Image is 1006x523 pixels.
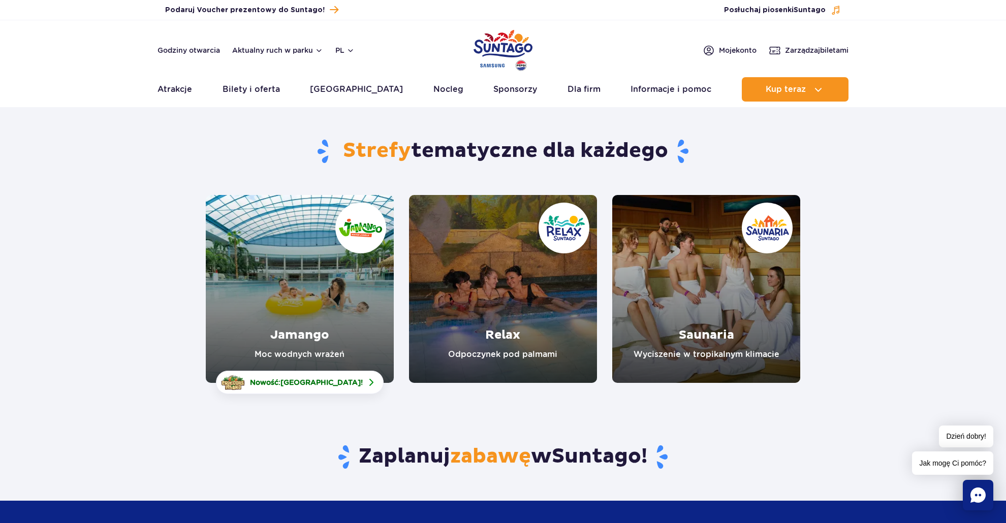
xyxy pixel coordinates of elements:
[724,5,826,15] span: Posłuchaj piosenki
[343,138,411,164] span: Strefy
[568,77,601,102] a: Dla firm
[450,444,531,469] span: zabawę
[474,25,532,72] a: Park of Poland
[719,45,757,55] span: Moje konto
[433,77,463,102] a: Nocleg
[280,378,361,386] span: [GEOGRAPHIC_DATA]
[766,85,806,94] span: Kup teraz
[250,377,363,387] span: Nowość: !
[165,5,325,15] span: Podaruj Voucher prezentowy do Suntago!
[724,5,841,15] button: Posłuchaj piosenkiSuntago
[206,138,801,165] h1: tematyczne dla każdego
[409,195,597,383] a: Relax
[963,480,993,510] div: Chat
[165,3,338,17] a: Podaruj Voucher prezentowy do Suntago!
[912,451,993,475] span: Jak mogę Ci pomóc?
[769,44,848,56] a: Zarządzajbiletami
[158,45,220,55] a: Godziny otwarcia
[310,77,403,102] a: [GEOGRAPHIC_DATA]
[158,77,192,102] a: Atrakcje
[493,77,537,102] a: Sponsorzy
[335,45,355,55] button: pl
[794,7,826,14] span: Suntago
[631,77,711,102] a: Informacje i pomoc
[206,195,394,383] a: Jamango
[223,77,280,102] a: Bilety i oferta
[785,45,848,55] span: Zarządzaj biletami
[216,371,384,394] a: Nowość:[GEOGRAPHIC_DATA]!
[939,426,993,447] span: Dzień dobry!
[206,444,801,470] h3: Zaplanuj w !
[232,46,323,54] button: Aktualny ruch w parku
[612,195,800,383] a: Saunaria
[742,77,848,102] button: Kup teraz
[703,44,757,56] a: Mojekonto
[552,444,641,469] span: Suntago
